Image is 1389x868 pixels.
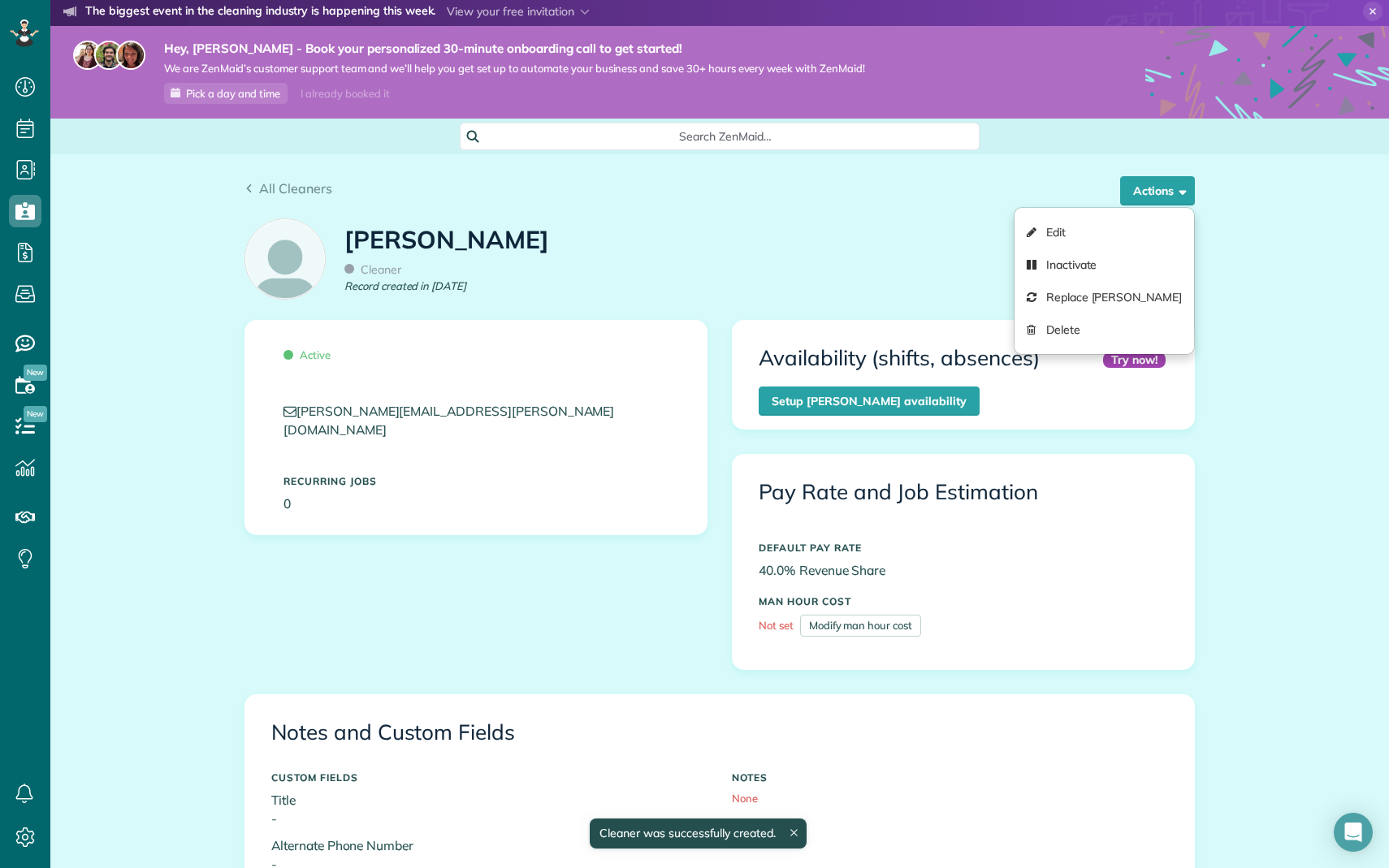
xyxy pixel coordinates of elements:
[259,180,332,196] span: All Cleaners
[590,818,807,849] div: Cleaner was successfully created.
[1015,216,1194,248] a: Edit
[186,87,280,100] span: Pick a day and time
[344,262,401,277] span: Cleaner
[759,347,1040,370] h3: Availability (shifts, absences)
[759,561,1168,580] p: 40.0% Revenue Share
[271,721,1168,745] h3: Notes and Custom Fields
[344,279,466,294] em: Record created in [DATE]
[73,41,102,70] img: maria-72a9807cf96188c08ef61303f053569d2e2a8a1cde33d635c8a3ac13582a053d.jpg
[116,41,145,70] img: michelle-19f622bdf1676172e81f8f8fba1fb50e276960ebfe0243fe18214015130c80e4.jpg
[759,386,980,416] a: Setup [PERSON_NAME] availability
[759,481,1168,504] h3: Pay Rate and Job Estimation
[24,365,47,381] span: New
[245,219,325,299] img: employee_icon-c2f8239691d896a72cdd9dc41cfb7b06f9d69bdd837a2ad469be8ff06ab05b5f.png
[291,84,399,104] div: I already booked it
[283,476,669,486] h5: Recurring Jobs
[1015,281,1194,313] a: Replace [PERSON_NAME]
[24,406,47,422] span: New
[283,403,614,438] a: [PERSON_NAME][EMAIL_ADDRESS][PERSON_NAME][DOMAIN_NAME]
[244,179,332,198] a: All Cleaners
[732,772,1168,783] h5: NOTES
[164,83,288,104] a: Pick a day and time
[1120,176,1195,205] button: Actions
[1015,313,1194,346] a: Delete
[800,615,921,637] a: Modify man hour cost
[1015,248,1194,281] a: Inactivate
[283,348,331,361] span: Active
[1334,813,1373,852] div: Open Intercom Messenger
[732,792,758,805] span: None
[759,619,794,632] span: Not set
[85,3,435,21] strong: The biggest event in the cleaning industry is happening this week.
[759,596,1168,607] h5: MAN HOUR COST
[759,542,1168,553] h5: DEFAULT PAY RATE
[1103,352,1166,368] div: Try now!
[344,227,549,253] h1: [PERSON_NAME]
[94,41,123,70] img: jorge-587dff0eeaa6aab1f244e6dc62b8924c3b6ad411094392a53c71c6c4a576187d.jpg
[271,791,707,828] p: Title -
[283,494,669,513] p: 0
[271,772,707,783] h5: CUSTOM FIELDS
[164,41,865,57] strong: Hey, [PERSON_NAME] - Book your personalized 30-minute onboarding call to get started!
[164,62,865,76] span: We are ZenMaid’s customer support team and we’ll help you get set up to automate your business an...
